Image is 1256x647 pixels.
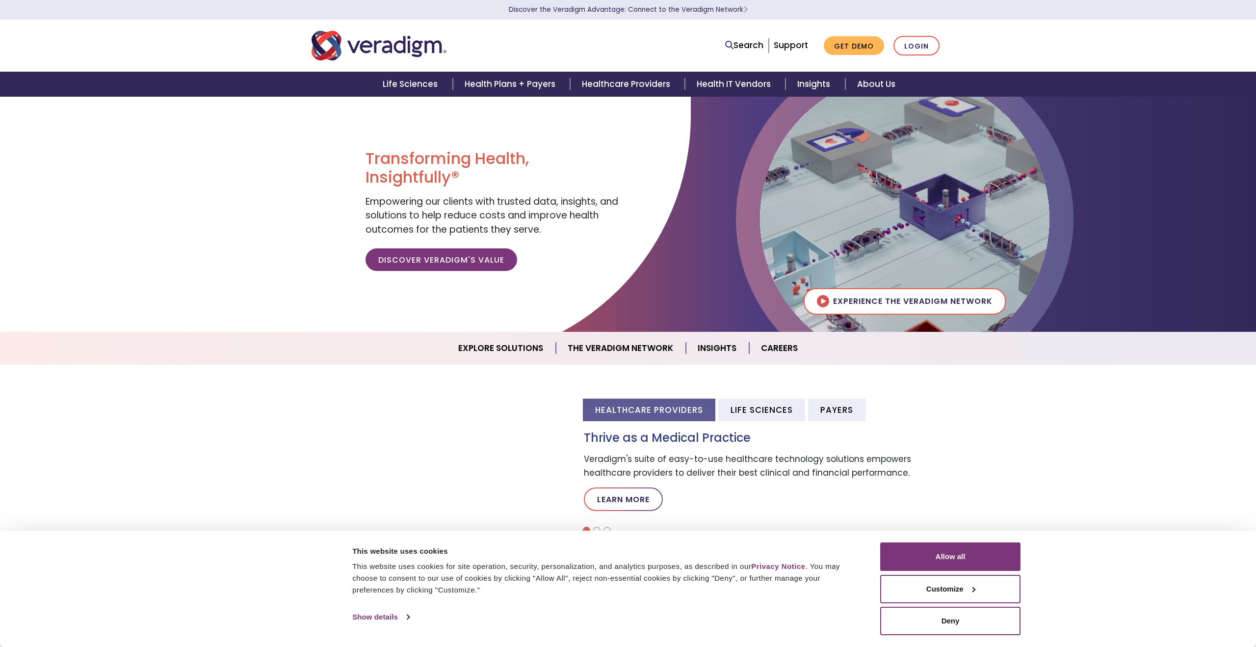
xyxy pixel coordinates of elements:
div: This website uses cookies for site operation, security, personalization, and analytics purposes, ... [352,561,858,596]
a: Health IT Vendors [685,72,785,97]
span: Empowering our clients with trusted data, insights, and solutions to help reduce costs and improv... [366,195,618,236]
a: About Us [845,72,907,97]
a: Learn More [584,487,663,511]
img: Veradigm logo [312,29,446,62]
a: Discover the Veradigm Advantage: Connect to the Veradigm NetworkLearn More [509,5,748,14]
a: Show details [352,610,409,624]
div: This website uses cookies [352,545,858,557]
a: Health Plans + Payers [453,72,570,97]
li: Payers [808,399,865,421]
span: Learn More [743,5,748,14]
h3: Thrive as a Medical Practice [584,431,944,445]
a: Life Sciences [371,72,452,97]
h1: Transforming Health, Insightfully® [366,149,621,187]
a: Search [725,39,763,52]
a: Get Demo [824,36,884,55]
a: Careers [749,336,810,361]
a: Discover Veradigm's Value [366,248,517,271]
a: Login [893,36,940,56]
a: Explore Solutions [446,336,556,361]
button: Allow all [880,542,1020,571]
a: Insights [686,336,749,361]
button: Deny [880,607,1020,635]
a: Healthcare Providers [570,72,685,97]
button: Customize [880,575,1020,603]
a: Insights [785,72,845,97]
a: The Veradigm Network [556,336,686,361]
a: Privacy Notice [751,562,805,570]
p: Veradigm's suite of easy-to-use healthcare technology solutions empowers healthcare providers to ... [584,453,944,479]
li: Healthcare Providers [583,399,715,421]
a: Support [774,39,808,51]
li: Life Sciences [718,399,805,421]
